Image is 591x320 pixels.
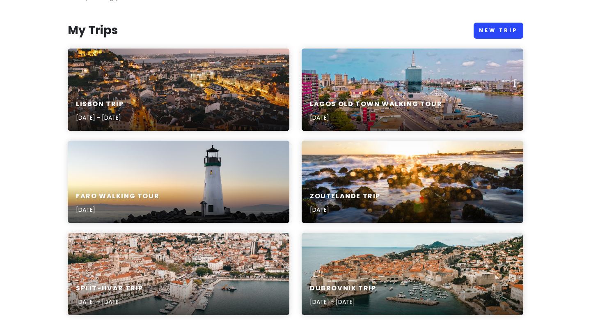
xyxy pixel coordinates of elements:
p: [DATE] - [DATE] [76,297,143,306]
h6: Faro Walking Tour [76,192,159,201]
a: aerial view of buildings near oceanDubrovnik Trip[DATE] - [DATE] [302,233,523,315]
a: New Trip [474,23,523,39]
a: aerial view of village housesLisbon Trip[DATE] - [DATE] [68,49,289,131]
h3: My Trips [68,23,118,38]
h6: Zoutelande Trip [310,192,380,201]
p: [DATE] - [DATE] [310,297,376,306]
a: aerial view of building near body of waterSplit-Hvar Trip[DATE] - [DATE] [68,233,289,315]
p: [DATE] - [DATE] [76,113,124,122]
a: rocks on body of water during daytimeZoutelande Trip[DATE] [302,141,523,223]
p: [DATE] [310,113,442,122]
h6: Lisbon Trip [76,100,124,109]
p: [DATE] [76,205,159,214]
h6: Lagos Old Town Walking Tour [310,100,442,109]
h6: Dubrovnik Trip [310,284,376,293]
a: aerial view of city buildings during daytimeLagos Old Town Walking Tour[DATE] [302,49,523,131]
p: [DATE] [310,205,380,214]
h6: Split-Hvar Trip [76,284,143,293]
a: lighthouse near body of waterFaro Walking Tour[DATE] [68,141,289,223]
